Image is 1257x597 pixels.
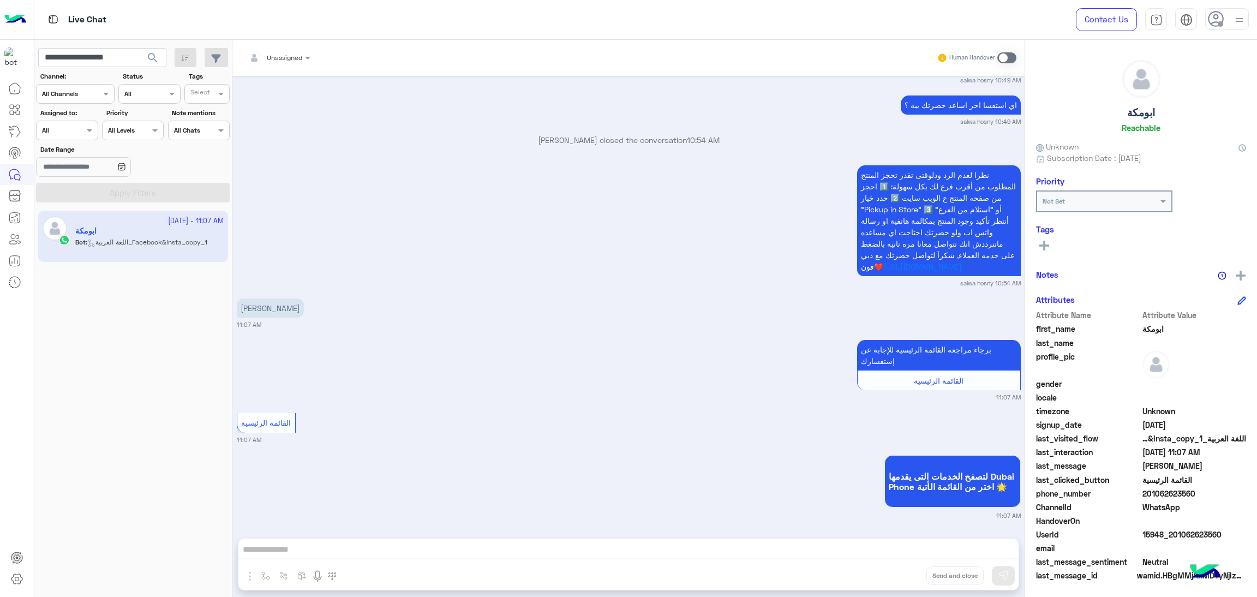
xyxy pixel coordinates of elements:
[1142,405,1247,417] span: Unknown
[146,51,159,64] span: search
[4,47,24,67] img: 1403182699927242
[1036,502,1140,513] span: ChannelId
[46,13,60,26] img: tab
[1142,502,1247,513] span: 2
[1142,488,1247,499] span: 201062623560
[1036,309,1140,321] span: Attribute Name
[1036,405,1140,417] span: timezone
[1142,460,1247,471] span: أيمن ابراهيم
[857,165,1021,276] p: 14/10/2025, 10:54 AM
[1180,14,1193,26] img: tab
[40,145,163,154] label: Date Range
[1036,378,1140,390] span: gender
[40,108,97,118] label: Assigned to:
[1142,542,1247,554] span: null
[1036,529,1140,540] span: UserId
[1036,542,1140,554] span: email
[1142,529,1247,540] span: 15948_201062623560
[123,71,179,81] label: Status
[861,170,1016,271] span: نظرا لعدم الرد ودلوقتى تقدر تحجز المنتج المطلوب من أقرب فرع لك بكل سهولة: 1️⃣ احجز من صفحه المنتج...
[1142,323,1247,335] span: ابومكة
[1036,570,1135,581] span: last_message_id
[1186,553,1224,592] img: hulul-logo.png
[40,71,113,81] label: Channel:
[1142,556,1247,568] span: 0
[1076,8,1137,31] a: Contact Us
[1036,515,1140,527] span: HandoverOn
[4,8,26,31] img: Logo
[1047,152,1141,164] span: Subscription Date : [DATE]
[1036,556,1140,568] span: last_message_sentiment
[960,117,1021,126] small: salwa hosny 10:49 AM
[1142,351,1170,378] img: defaultAdmin.png
[1036,224,1246,234] h6: Tags
[1036,460,1140,471] span: last_message
[1150,14,1163,26] img: tab
[1236,271,1246,280] img: add
[1142,392,1247,403] span: null
[1218,271,1226,280] img: notes
[1036,446,1140,458] span: last_interaction
[189,87,210,100] div: Select
[1142,515,1247,527] span: null
[68,13,106,27] p: Live Chat
[1142,446,1247,458] span: 2025-10-14T08:07:56.782Z
[267,53,302,62] span: Unassigned
[1137,570,1246,581] span: wamid.HBgMMjAxMDYyNjIzNTYwFQIAEhggQTUxNEMyMDk3NjhBMkZDN0JGNTIwNDY1RkExRjgzMUYA
[1127,106,1155,119] h5: ابومكة
[140,48,166,71] button: search
[1036,433,1140,444] span: last_visited_flow
[1036,392,1140,403] span: locale
[1036,419,1140,431] span: signup_date
[914,376,963,385] span: القائمة الرئيسية
[1036,488,1140,499] span: phone_number
[960,279,1021,288] small: salwa hosny 10:54 AM
[1036,337,1140,349] span: last_name
[1142,474,1247,486] span: القائمة الرئيسية
[1043,197,1065,205] b: Not Set
[996,393,1021,402] small: 11:07 AM
[237,298,304,318] p: 14/10/2025, 11:07 AM
[172,108,228,118] label: Note mentions
[1036,176,1064,186] h6: Priority
[1142,309,1247,321] span: Attribute Value
[1036,141,1079,152] span: Unknown
[857,340,1021,371] p: 14/10/2025, 11:07 AM
[687,135,720,145] span: 10:54 AM
[1123,61,1160,98] img: defaultAdmin.png
[36,183,230,202] button: Apply Filters
[1036,323,1140,335] span: first_name
[1036,295,1075,305] h6: Attributes
[1142,378,1247,390] span: null
[1036,474,1140,486] span: last_clicked_button
[960,76,1021,85] small: salwa hosny 10:49 AM
[1142,419,1247,431] span: 2025-10-14T07:09:28.581Z
[1122,123,1160,133] h6: Reachable
[189,71,229,81] label: Tags
[926,566,984,585] button: Send and close
[1145,8,1167,31] a: tab
[237,134,1021,146] p: [PERSON_NAME] closed the conversation
[901,95,1021,115] p: 14/10/2025, 10:49 AM
[241,418,291,427] span: القائمة الرئيسية
[1036,270,1058,279] h6: Notes
[237,320,261,329] small: 11:07 AM
[106,108,163,118] label: Priority
[1036,351,1140,376] span: profile_pic
[889,471,1016,492] span: لتصفح الخدمات التى يقدمها Dubai Phone اختر من القائمة الأتية 🌟
[237,435,261,444] small: 11:07 AM
[949,53,995,62] small: Human Handover
[996,511,1021,520] small: 11:07 AM
[1232,13,1246,27] img: profile
[1142,433,1247,444] span: اللغة العربية_Facebook&Insta_copy_1
[883,262,962,271] a: [URL][DOMAIN_NAME]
